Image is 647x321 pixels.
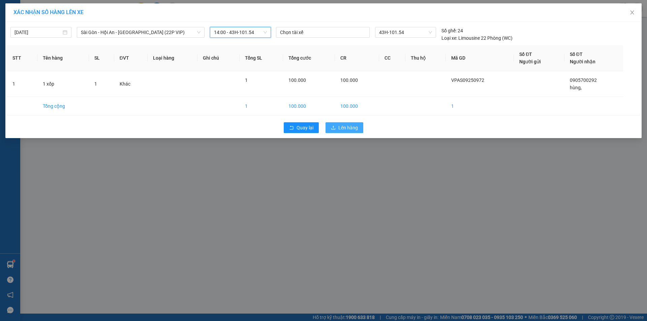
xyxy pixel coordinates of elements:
[326,122,363,133] button: uploadLên hàng
[47,29,90,51] li: VP [GEOGRAPHIC_DATA]
[451,77,484,83] span: VPAS09250972
[94,81,97,87] span: 1
[335,45,379,71] th: CR
[379,27,432,37] span: 43H-101.54
[214,27,267,37] span: 14:00 - 43H-101.54
[519,52,532,57] span: Số ĐT
[197,45,240,71] th: Ghi chú
[245,77,248,83] span: 1
[114,71,148,97] td: Khác
[284,122,319,133] button: rollbackQuay lại
[629,10,635,15] span: close
[379,45,405,71] th: CC
[14,29,61,36] input: 13/09/2025
[37,71,89,97] td: 1 xốp
[289,125,294,131] span: rollback
[7,71,37,97] td: 1
[570,52,583,57] span: Số ĐT
[89,45,114,71] th: SL
[570,59,595,64] span: Người nhận
[288,77,306,83] span: 100.000
[340,77,358,83] span: 100.000
[338,124,358,131] span: Lên hàng
[197,30,201,34] span: down
[37,45,89,71] th: Tên hàng
[623,3,642,22] button: Close
[240,45,283,71] th: Tổng SL
[297,124,313,131] span: Quay lại
[441,34,513,42] div: Limousine 22 Phòng (WC)
[446,45,514,71] th: Mã GD
[405,45,446,71] th: Thu hộ
[81,27,201,37] span: Sài Gòn - Hội An - Đà Nẵng (22P VIP)
[148,45,197,71] th: Loại hàng
[441,27,457,34] span: Số ghế:
[7,45,37,71] th: STT
[3,29,47,36] li: VP VP An Sương
[3,37,8,42] span: environment
[446,97,514,116] td: 1
[3,3,98,16] li: [PERSON_NAME]
[114,45,148,71] th: ĐVT
[570,77,597,83] span: 0905700292
[441,34,457,42] span: Loại xe:
[335,97,379,116] td: 100.000
[240,97,283,116] td: 1
[283,97,335,116] td: 100.000
[519,59,541,64] span: Người gửi
[331,125,336,131] span: upload
[13,9,84,15] span: XÁC NHẬN SỐ HÀNG LÊN XE
[570,85,582,90] span: hùng,
[37,97,89,116] td: Tổng cộng
[441,27,463,34] div: 24
[283,45,335,71] th: Tổng cước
